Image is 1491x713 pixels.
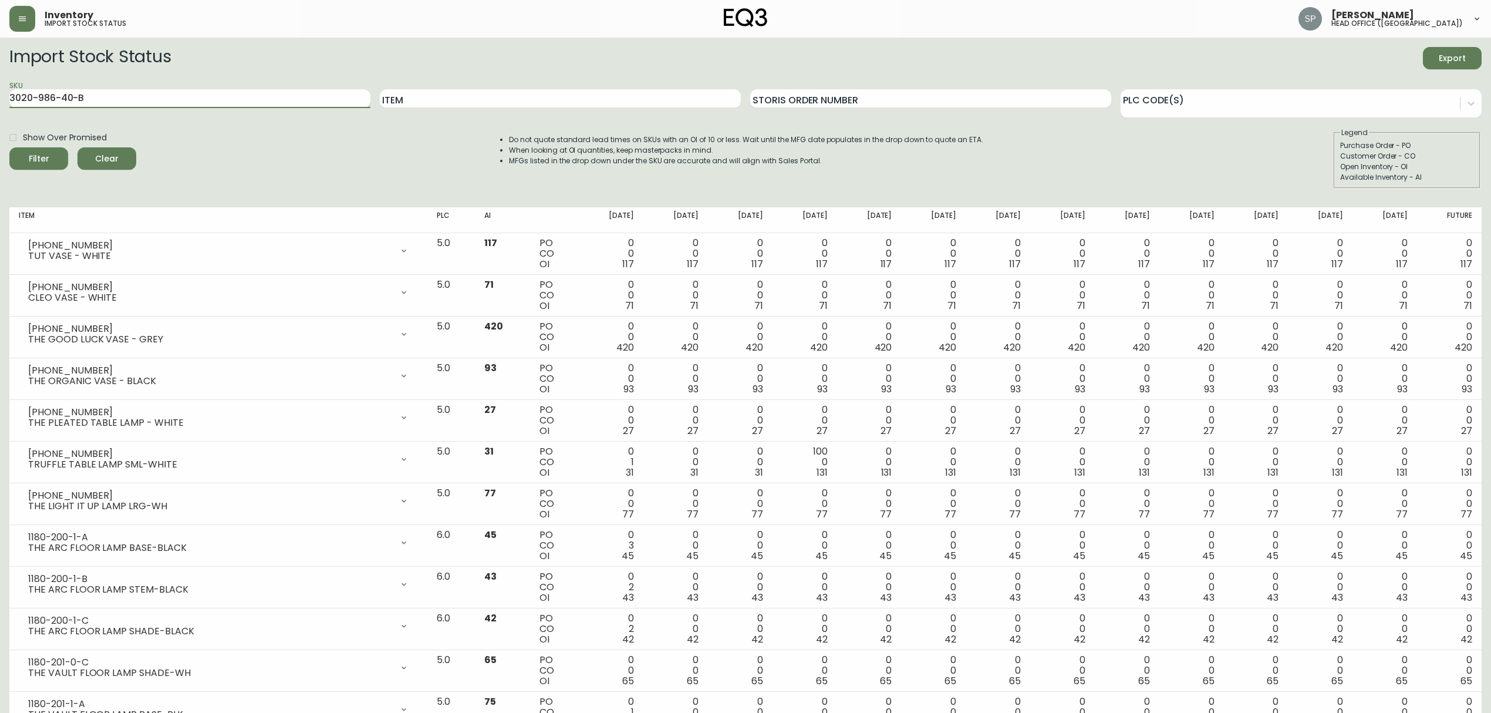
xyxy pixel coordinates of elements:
[910,405,956,436] div: 0 0
[881,424,892,438] span: 27
[1204,382,1215,396] span: 93
[1233,238,1279,270] div: 0 0
[846,405,892,436] div: 0 0
[643,207,708,233] th: [DATE]
[1203,466,1215,479] span: 131
[966,207,1030,233] th: [DATE]
[816,257,828,271] span: 117
[1068,341,1085,354] span: 420
[1362,363,1408,395] div: 0 0
[653,446,699,478] div: 0 0
[28,324,392,334] div: [PHONE_NUMBER]
[28,626,392,637] div: THE ARC FLOOR LAMP SHADE-BLACK
[539,238,570,270] div: PO CO
[688,382,699,396] span: 93
[623,382,634,396] span: 93
[1261,341,1279,354] span: 420
[539,321,570,353] div: PO CO
[939,341,956,354] span: 420
[653,238,699,270] div: 0 0
[945,424,956,438] span: 27
[1132,341,1150,354] span: 420
[910,280,956,311] div: 0 0
[45,20,126,27] h5: import stock status
[901,207,966,233] th: [DATE]
[19,363,418,389] div: [PHONE_NUMBER]THE ORGANIC VASE - BLACK
[1206,299,1215,312] span: 71
[1396,424,1408,438] span: 27
[1417,207,1482,233] th: Future
[1139,466,1150,479] span: 131
[755,466,763,479] span: 31
[539,363,570,395] div: PO CO
[653,405,699,436] div: 0 0
[1426,321,1472,353] div: 0 0
[1297,321,1343,353] div: 0 0
[588,446,634,478] div: 0 1
[1426,238,1472,270] div: 0 0
[28,376,392,386] div: THE ORGANIC VASE - BLACK
[910,446,956,478] div: 0 0
[1104,405,1150,436] div: 0 0
[1340,140,1474,151] div: Purchase Order - PO
[1297,280,1343,311] div: 0 0
[1159,207,1224,233] th: [DATE]
[427,317,475,358] td: 5.0
[1268,382,1279,396] span: 93
[1104,488,1150,520] div: 0 0
[690,466,699,479] span: 31
[1104,238,1150,270] div: 0 0
[9,47,171,69] h2: Import Stock Status
[427,233,475,275] td: 5.0
[509,156,983,166] li: MFGs listed in the drop down under the SKU are accurate and will align with Sales Portal.
[588,405,634,436] div: 0 0
[28,668,392,678] div: THE VAULT FLOOR LAMP SHADE-WH
[1331,257,1343,271] span: 117
[28,584,392,595] div: THE ARC FLOOR LAMP STEM-BLACK
[1426,446,1472,478] div: 0 0
[1138,257,1150,271] span: 117
[1362,405,1408,436] div: 0 0
[539,488,570,520] div: PO CO
[653,488,699,520] div: 0 0
[782,488,828,520] div: 0 0
[745,341,763,354] span: 420
[28,365,392,376] div: [PHONE_NUMBER]
[1362,488,1408,520] div: 0 0
[1138,507,1150,521] span: 77
[975,280,1021,311] div: 0 0
[883,299,892,312] span: 71
[1426,405,1472,436] div: 0 0
[653,321,699,353] div: 0 0
[1074,466,1085,479] span: 131
[653,363,699,395] div: 0 0
[28,699,392,709] div: 1180-201-1-A
[28,334,392,345] div: THE GOOD LUCK VASE - GREY
[28,490,392,501] div: [PHONE_NUMBER]
[1040,363,1085,395] div: 0 0
[588,363,634,395] div: 0 0
[1141,299,1150,312] span: 71
[616,341,634,354] span: 420
[717,363,763,395] div: 0 0
[782,363,828,395] div: 0 0
[1426,280,1472,311] div: 0 0
[28,501,392,512] div: THE LIGHT IT UP LAMP LRG-WH
[975,488,1021,520] div: 0 0
[28,543,392,553] div: THE ARC FLOOR LAMP BASE-BLACK
[944,257,956,271] span: 117
[1203,424,1215,438] span: 27
[539,507,549,521] span: OI
[975,363,1021,395] div: 0 0
[910,363,956,395] div: 0 0
[1423,47,1482,69] button: Export
[579,207,643,233] th: [DATE]
[484,319,503,333] span: 420
[751,507,763,521] span: 77
[427,400,475,442] td: 5.0
[539,382,549,396] span: OI
[1297,446,1343,478] div: 0 0
[1003,341,1021,354] span: 420
[681,341,699,354] span: 420
[475,207,530,233] th: AI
